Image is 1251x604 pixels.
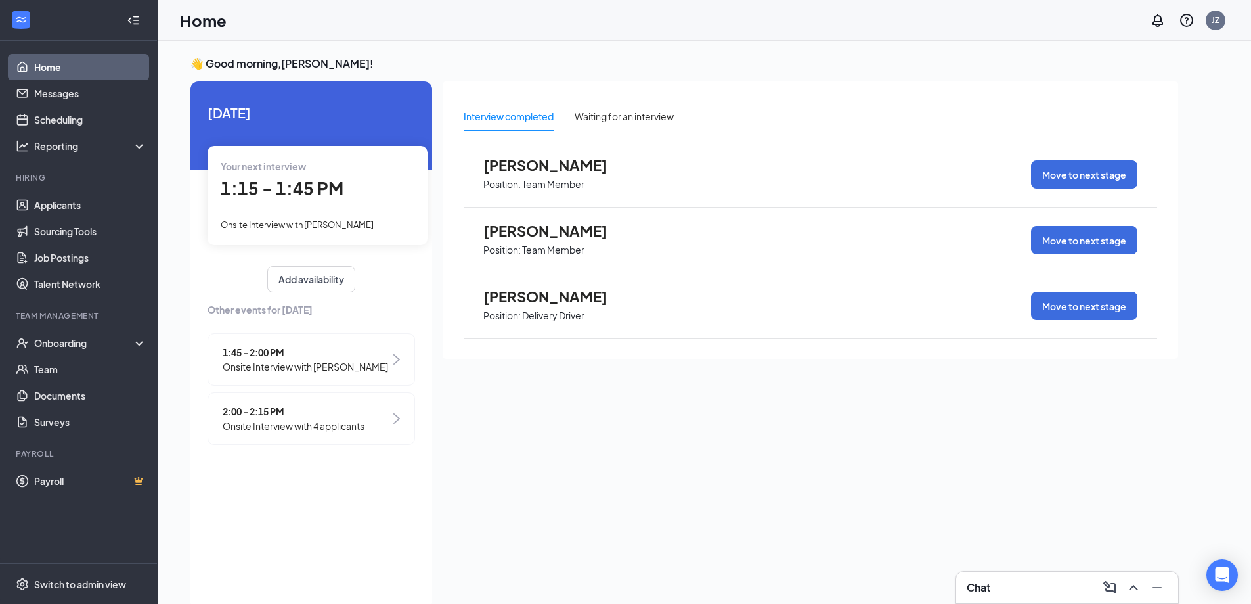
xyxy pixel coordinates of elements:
[575,109,674,124] div: Waiting for an interview
[1126,580,1141,595] svg: ChevronUp
[34,54,146,80] a: Home
[34,409,146,435] a: Surveys
[223,419,364,433] span: Onsite Interview with 4 applicants
[522,178,584,191] p: Team Member
[34,80,146,106] a: Messages
[34,244,146,271] a: Job Postings
[1179,12,1195,28] svg: QuestionInfo
[208,103,415,123] span: [DATE]
[483,178,521,191] p: Position:
[1031,226,1137,254] button: Move to next stage
[34,139,147,152] div: Reporting
[34,356,146,383] a: Team
[34,578,126,591] div: Switch to admin view
[1031,160,1137,189] button: Move to next stage
[1031,292,1137,320] button: Move to next stage
[14,13,28,26] svg: WorkstreamLogo
[223,345,388,360] span: 1:45 - 2:00 PM
[522,310,584,322] p: Delivery Driver
[223,360,388,374] span: Onsite Interview with [PERSON_NAME]
[16,337,29,350] svg: UserCheck
[1206,559,1238,591] div: Open Intercom Messenger
[967,580,990,595] h3: Chat
[483,222,628,239] span: [PERSON_NAME]
[16,310,144,321] div: Team Management
[34,106,146,133] a: Scheduling
[16,172,144,183] div: Hiring
[127,14,140,27] svg: Collapse
[483,288,628,305] span: [PERSON_NAME]
[180,9,227,32] h1: Home
[208,302,415,317] span: Other events for [DATE]
[34,468,146,494] a: PayrollCrown
[1149,580,1165,595] svg: Minimize
[16,139,29,152] svg: Analysis
[522,244,584,256] p: Team Member
[483,244,521,256] p: Position:
[221,177,343,199] span: 1:15 - 1:45 PM
[34,337,135,350] div: Onboarding
[1123,577,1144,598] button: ChevronUp
[221,160,306,172] span: Your next interview
[223,404,364,419] span: 2:00 - 2:15 PM
[483,156,628,174] span: [PERSON_NAME]
[1147,577,1168,598] button: Minimize
[464,109,554,124] div: Interview completed
[34,192,146,218] a: Applicants
[34,271,146,297] a: Talent Network
[267,266,355,292] button: Add availability
[34,218,146,244] a: Sourcing Tools
[1102,580,1118,595] svg: ComposeMessage
[483,310,521,322] p: Position:
[221,220,374,230] span: Onsite Interview with [PERSON_NAME]
[1099,577,1120,598] button: ComposeMessage
[16,448,144,459] div: Payroll
[16,578,29,591] svg: Settings
[34,383,146,409] a: Documents
[190,57,1178,71] h3: 👋 Good morning, [PERSON_NAME] !
[1212,14,1219,26] div: JZ
[1150,12,1166,28] svg: Notifications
